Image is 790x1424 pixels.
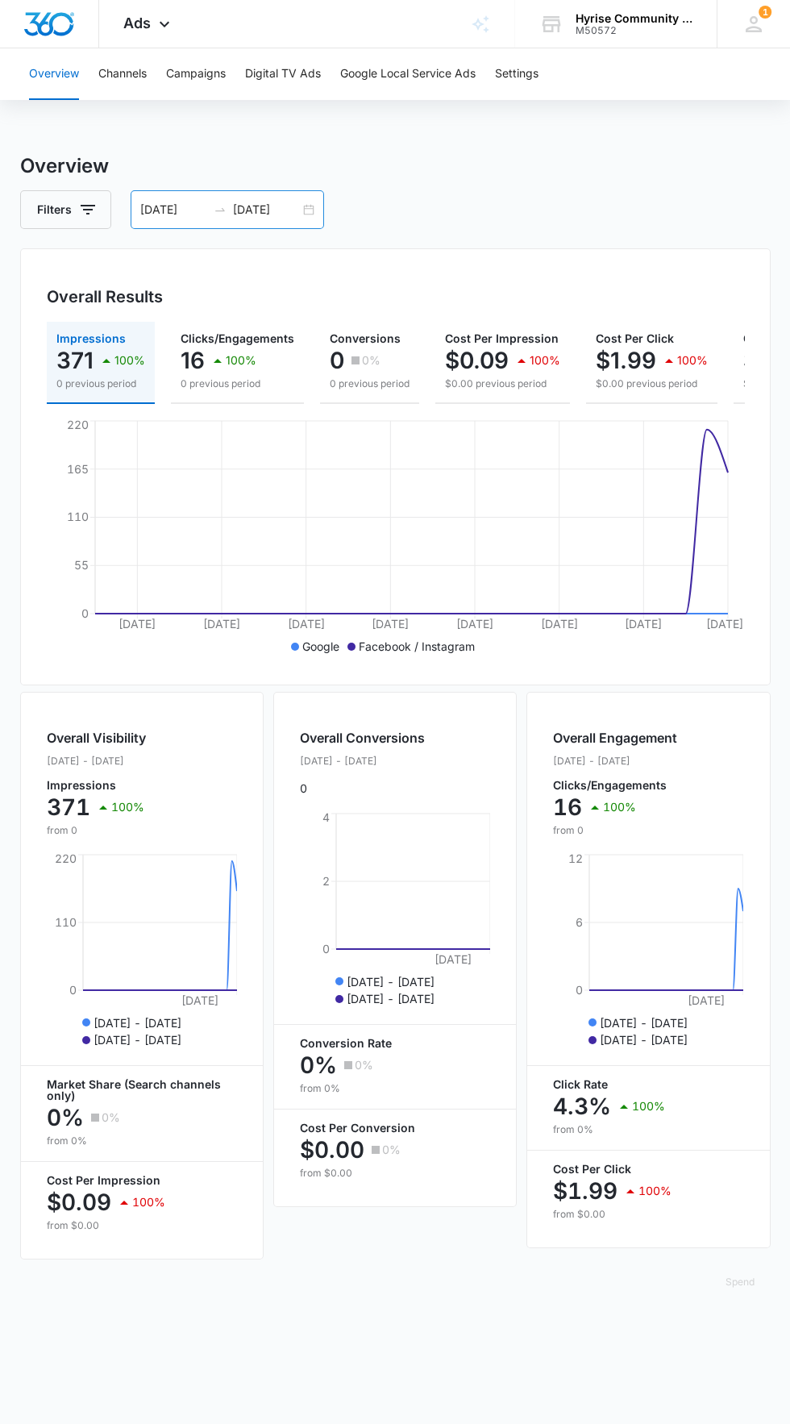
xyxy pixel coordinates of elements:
span: Clicks/Engagements [181,331,294,345]
input: Start date [140,201,207,219]
tspan: 220 [55,851,77,865]
p: 100% [603,802,636,813]
span: Ads [123,15,151,31]
button: Filters [20,190,111,229]
p: Market Share (Search channels only) [47,1079,237,1101]
p: 0% [382,1144,401,1155]
p: [DATE] - [DATE] [347,990,434,1007]
tspan: 4 [322,810,330,824]
span: Impressions [56,331,126,345]
tspan: [DATE] [688,993,725,1007]
p: 371 [47,794,90,820]
button: Google Local Service Ads [340,48,476,100]
p: 0 previous period [56,377,145,391]
p: Cost Per Impression [47,1175,237,1186]
p: Cost Per Click [553,1164,743,1175]
tspan: 12 [568,851,583,865]
p: 0% [362,355,380,366]
p: from 0% [300,1081,490,1096]
p: 100% [677,355,708,366]
p: 100% [111,802,144,813]
tspan: 2 [322,874,330,888]
p: $0.00 previous period [445,377,560,391]
p: Facebook / Instagram [359,638,475,655]
span: 1 [759,6,771,19]
h2: Overall Visibility [47,728,146,747]
tspan: [DATE] [181,993,218,1007]
p: 100% [530,355,560,366]
span: to [214,203,227,216]
button: Digital TV Ads [245,48,321,100]
p: $1.99 [553,1178,617,1204]
p: from 0% [47,1134,237,1148]
p: [DATE] - [DATE] [94,1014,181,1031]
p: 0% [102,1112,120,1123]
p: from 0 [553,823,677,838]
tspan: 165 [67,462,89,476]
p: 0 [330,348,344,373]
tspan: [DATE] [706,617,743,631]
p: from $0.00 [47,1218,237,1233]
div: 0 [300,728,425,797]
p: Impressions [47,780,146,791]
p: [DATE] - [DATE] [300,754,425,768]
div: notifications count [759,6,771,19]
tspan: 6 [576,915,583,929]
p: from 0% [553,1122,743,1137]
p: Clicks/Engagements [553,780,677,791]
tspan: [DATE] [372,617,409,631]
tspan: [DATE] [434,952,472,966]
h2: Overall Conversions [300,728,425,747]
p: 0 previous period [330,377,410,391]
tspan: [DATE] [625,617,662,631]
p: Google [302,638,339,655]
p: [DATE] - [DATE] [600,1031,688,1048]
p: Click Rate [553,1079,743,1090]
span: Cost Per Impression [445,331,559,345]
div: account name [576,12,693,25]
p: $0.09 [47,1189,111,1215]
button: Spend [709,1263,771,1301]
p: 371 [56,348,94,373]
p: 16 [553,794,582,820]
tspan: 0 [69,983,77,997]
p: 100% [226,355,256,366]
tspan: 110 [55,915,77,929]
tspan: 0 [81,606,89,620]
tspan: 0 [576,983,583,997]
p: from 0 [47,823,146,838]
p: $0.09 [445,348,509,373]
tspan: 220 [67,418,89,431]
p: from $0.00 [300,1166,490,1180]
button: Settings [495,48,538,100]
p: [DATE] - [DATE] [553,754,677,768]
p: 100% [132,1197,165,1208]
tspan: 0 [322,942,330,956]
tspan: [DATE] [118,617,156,631]
p: 0% [47,1105,84,1130]
tspan: [DATE] [540,617,577,631]
p: 100% [632,1101,665,1112]
tspan: [DATE] [203,617,240,631]
p: 100% [114,355,145,366]
span: Cost Per Click [596,331,674,345]
p: 0 previous period [181,377,294,391]
p: 0% [300,1052,337,1078]
h3: Overview [20,152,771,181]
p: Cost Per Conversion [300,1122,490,1134]
button: Overview [29,48,79,100]
p: $0.00 previous period [596,377,708,391]
p: $1.99 [596,348,656,373]
h2: Overall Engagement [553,728,677,747]
h3: Overall Results [47,285,163,309]
p: [DATE] - [DATE] [600,1014,688,1031]
button: Channels [98,48,147,100]
p: Conversion Rate [300,1038,490,1049]
p: 100% [638,1185,671,1197]
p: [DATE] - [DATE] [347,973,434,990]
span: Conversions [330,331,401,345]
p: [DATE] - [DATE] [94,1031,181,1048]
tspan: [DATE] [287,617,324,631]
tspan: 110 [67,510,89,523]
p: 0% [355,1060,373,1071]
